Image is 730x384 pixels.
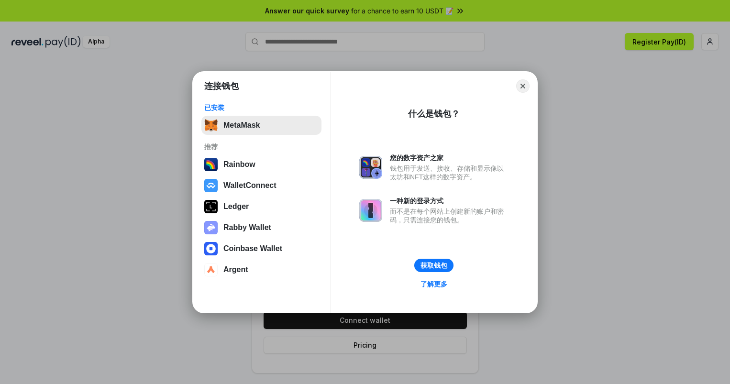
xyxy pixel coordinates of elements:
button: WalletConnect [201,176,321,195]
div: 获取钱包 [420,261,447,270]
div: Ledger [223,202,249,211]
button: MetaMask [201,116,321,135]
button: Rabby Wallet [201,218,321,237]
div: 什么是钱包？ [408,108,460,120]
img: svg+xml,%3Csvg%20xmlns%3D%22http%3A%2F%2Fwww.w3.org%2F2000%2Fsvg%22%20fill%3D%22none%22%20viewBox... [359,199,382,222]
button: Coinbase Wallet [201,239,321,258]
button: Close [516,79,530,93]
img: svg+xml,%3Csvg%20xmlns%3D%22http%3A%2F%2Fwww.w3.org%2F2000%2Fsvg%22%20width%3D%2228%22%20height%3... [204,200,218,213]
div: Coinbase Wallet [223,244,282,253]
div: Rainbow [223,160,255,169]
h1: 连接钱包 [204,80,239,92]
a: 了解更多 [415,278,453,290]
img: svg+xml,%3Csvg%20fill%3D%22none%22%20height%3D%2233%22%20viewBox%3D%220%200%2035%2033%22%20width%... [204,119,218,132]
img: svg+xml,%3Csvg%20width%3D%2228%22%20height%3D%2228%22%20viewBox%3D%220%200%2028%2028%22%20fill%3D... [204,179,218,192]
div: 推荐 [204,143,319,151]
div: 一种新的登录方式 [390,197,509,205]
button: Argent [201,260,321,279]
div: 了解更多 [420,280,447,288]
button: 获取钱包 [414,259,453,272]
img: svg+xml,%3Csvg%20width%3D%22120%22%20height%3D%22120%22%20viewBox%3D%220%200%20120%20120%22%20fil... [204,158,218,171]
div: 钱包用于发送、接收、存储和显示像以太坊和NFT这样的数字资产。 [390,164,509,181]
button: Rainbow [201,155,321,174]
img: svg+xml,%3Csvg%20width%3D%2228%22%20height%3D%2228%22%20viewBox%3D%220%200%2028%2028%22%20fill%3D... [204,263,218,276]
div: MetaMask [223,121,260,130]
div: 而不是在每个网站上创建新的账户和密码，只需连接您的钱包。 [390,207,509,224]
img: svg+xml,%3Csvg%20xmlns%3D%22http%3A%2F%2Fwww.w3.org%2F2000%2Fsvg%22%20fill%3D%22none%22%20viewBox... [359,156,382,179]
div: Argent [223,265,248,274]
div: 已安装 [204,103,319,112]
img: svg+xml,%3Csvg%20width%3D%2228%22%20height%3D%2228%22%20viewBox%3D%220%200%2028%2028%22%20fill%3D... [204,242,218,255]
div: WalletConnect [223,181,277,190]
button: Ledger [201,197,321,216]
div: Rabby Wallet [223,223,271,232]
div: 您的数字资产之家 [390,154,509,162]
img: svg+xml,%3Csvg%20xmlns%3D%22http%3A%2F%2Fwww.w3.org%2F2000%2Fsvg%22%20fill%3D%22none%22%20viewBox... [204,221,218,234]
